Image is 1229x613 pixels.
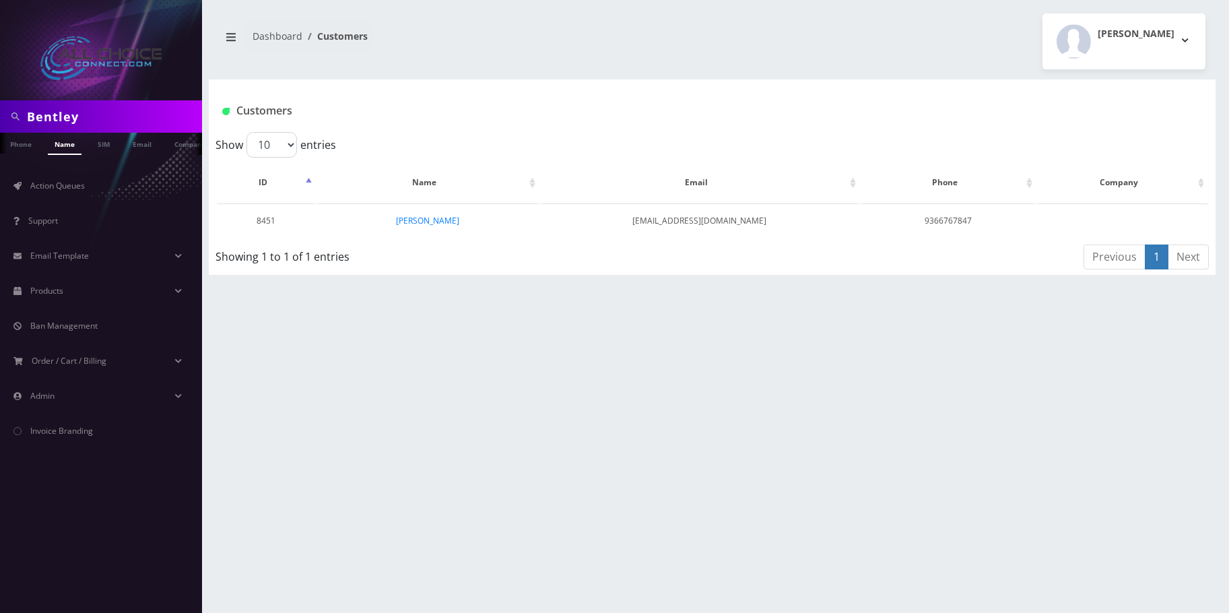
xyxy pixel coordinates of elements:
[222,104,1035,117] h1: Customers
[215,132,336,158] label: Show entries
[217,163,315,202] th: ID: activate to sort column descending
[217,203,315,238] td: 8451
[30,390,55,401] span: Admin
[91,133,117,154] a: SIM
[48,133,81,155] a: Name
[1145,245,1168,269] a: 1
[1084,245,1145,269] a: Previous
[253,30,302,42] a: Dashboard
[215,243,620,265] div: Showing 1 to 1 of 1 entries
[30,180,85,191] span: Action Queues
[861,163,1036,202] th: Phone: activate to sort column ascending
[540,163,859,202] th: Email: activate to sort column ascending
[1098,28,1174,40] h2: [PERSON_NAME]
[219,22,702,61] nav: breadcrumb
[302,29,368,43] li: Customers
[126,133,158,154] a: Email
[27,104,199,129] input: Search in Company
[861,203,1036,238] td: 9366767847
[540,203,859,238] td: [EMAIL_ADDRESS][DOMAIN_NAME]
[40,36,162,80] img: All Choice Connect
[30,285,63,296] span: Products
[246,132,297,158] select: Showentries
[396,215,459,226] a: [PERSON_NAME]
[3,133,38,154] a: Phone
[1168,245,1209,269] a: Next
[28,215,58,226] span: Support
[317,163,538,202] th: Name: activate to sort column ascending
[30,425,93,437] span: Invoice Branding
[1042,13,1205,69] button: [PERSON_NAME]
[168,133,213,154] a: Company
[30,320,98,331] span: Ban Management
[32,355,106,366] span: Order / Cart / Billing
[1037,163,1207,202] th: Company: activate to sort column ascending
[30,250,89,261] span: Email Template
